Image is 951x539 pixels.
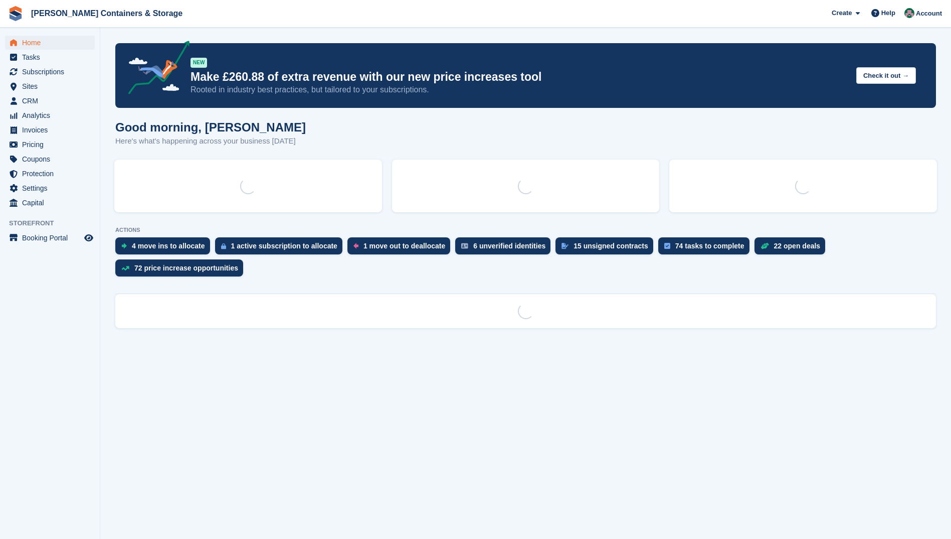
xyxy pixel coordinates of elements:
[353,243,358,249] img: move_outs_to_deallocate_icon-f764333ba52eb49d3ac5e1228854f67142a1ed5810a6f6cc68b1a99e826820c5.svg
[22,231,82,245] span: Booking Portal
[664,243,670,249] img: task-75834270c22a3079a89374b754ae025e5fb1db73e45f91037f5363f120a921f8.svg
[5,167,95,181] a: menu
[134,264,238,272] div: 72 price increase opportunities
[5,36,95,50] a: menu
[132,242,205,250] div: 4 move ins to allocate
[22,123,82,137] span: Invoices
[455,237,555,259] a: 6 unverified identities
[774,242,821,250] div: 22 open deals
[215,237,347,259] a: 1 active subscription to allocate
[191,70,848,84] p: Make £260.88 of extra revenue with our new price increases tool
[22,79,82,93] span: Sites
[555,237,658,259] a: 15 unsigned contracts
[675,242,744,250] div: 74 tasks to complete
[832,8,852,18] span: Create
[22,138,82,152] span: Pricing
[121,243,127,249] img: move_ins_to_allocate_icon-fdf77a2bb77ea45bf5b3d319d69a93e2d87916cf1d5bf7949dd705db3b84f3ca.svg
[5,231,95,245] a: menu
[5,50,95,64] a: menu
[5,108,95,122] a: menu
[881,8,895,18] span: Help
[658,237,754,259] a: 74 tasks to complete
[9,218,100,228] span: Storefront
[904,8,914,18] img: Julia Marcham
[754,237,831,259] a: 22 open deals
[22,50,82,64] span: Tasks
[22,196,82,210] span: Capital
[231,242,337,250] div: 1 active subscription to allocate
[121,266,129,271] img: price_increase_opportunities-93ffe204e8149a01c8c9dc8f82e8f89637d9d84a8eef4429ea346261dce0b2c0.svg
[120,41,190,98] img: price-adjustments-announcement-icon-8257ccfd72463d97f412b2fc003d46551f7dbcb40ab6d574587a9cd5c0d94...
[115,120,306,134] h1: Good morning, [PERSON_NAME]
[5,152,95,166] a: menu
[347,237,455,259] a: 1 move out to deallocate
[115,237,215,259] a: 4 move ins to allocate
[574,242,648,250] div: 15 unsigned contracts
[191,58,207,68] div: NEW
[22,94,82,108] span: CRM
[221,243,226,249] img: active_subscription_to_allocate_icon-d502201f5373d7db506a760aba3b589e785aa758c864c3986d89f69b8ff3...
[191,84,848,95] p: Rooted in industry best practices, but tailored to your subscriptions.
[83,232,95,244] a: Preview store
[22,167,82,181] span: Protection
[5,94,95,108] a: menu
[22,152,82,166] span: Coupons
[473,242,545,250] div: 6 unverified identities
[5,65,95,79] a: menu
[856,67,916,84] button: Check it out →
[5,123,95,137] a: menu
[5,196,95,210] a: menu
[561,243,568,249] img: contract_signature_icon-13c848040528278c33f63329250d36e43548de30e8caae1d1a13099fd9432cc5.svg
[22,65,82,79] span: Subscriptions
[5,138,95,152] a: menu
[115,259,248,282] a: 72 price increase opportunities
[22,36,82,50] span: Home
[760,242,769,249] img: deal-1b604bf984904fb50ccaf53a9ad4b4a5d6e5aea283cecdc64d6e3604feb123c2.svg
[916,9,942,19] span: Account
[461,243,468,249] img: verify_identity-adf6edd0f0f0b5bbfe63781bf79b02c33cf7c696d77639b501bdc392416b5a36.svg
[8,6,23,21] img: stora-icon-8386f47178a22dfd0bd8f6a31ec36ba5ce8667c1dd55bd0f319d3a0aa187defe.svg
[22,108,82,122] span: Analytics
[22,181,82,195] span: Settings
[5,79,95,93] a: menu
[27,5,186,22] a: [PERSON_NAME] Containers & Storage
[115,136,306,147] p: Here's what's happening across your business [DATE]
[363,242,445,250] div: 1 move out to deallocate
[115,227,936,233] p: ACTIONS
[5,181,95,195] a: menu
